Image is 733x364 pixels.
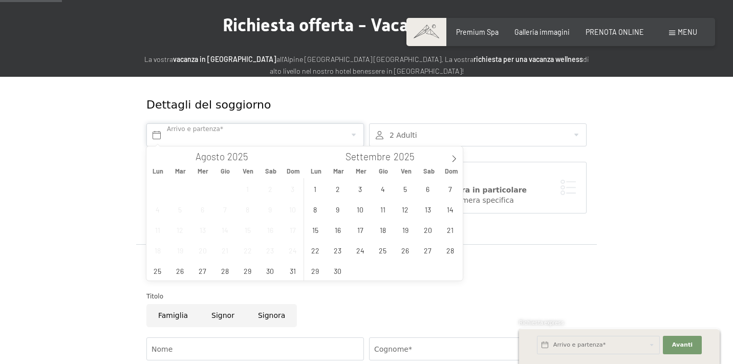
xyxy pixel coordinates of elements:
[350,168,372,175] span: Mer
[260,261,280,281] span: Agosto 30, 2025
[146,97,512,113] div: Dettagli del soggiorno
[215,220,235,240] span: Agosto 14, 2025
[215,240,235,260] span: Agosto 21, 2025
[663,336,702,354] button: Avanti
[328,199,348,219] span: Settembre 9, 2025
[373,240,393,260] span: Settembre 25, 2025
[328,179,348,199] span: Settembre 2, 2025
[283,240,303,260] span: Agosto 24, 2025
[215,261,235,281] span: Agosto 28, 2025
[395,240,415,260] span: Settembre 26, 2025
[440,220,460,240] span: Settembre 21, 2025
[418,168,440,175] span: Sab
[191,168,214,175] span: Mer
[169,168,191,175] span: Mar
[237,168,260,175] span: Ven
[305,168,327,175] span: Lun
[238,199,257,219] span: Agosto 8, 2025
[170,240,190,260] span: Agosto 19, 2025
[192,220,212,240] span: Agosto 13, 2025
[328,240,348,260] span: Settembre 23, 2025
[282,168,305,175] span: Dom
[519,319,564,326] span: Richiesta express
[456,28,499,36] a: Premium Spa
[146,168,169,175] span: Lun
[373,179,393,199] span: Settembre 4, 2025
[350,179,370,199] span: Settembre 3, 2025
[418,179,438,199] span: Settembre 6, 2025
[238,179,257,199] span: Agosto 1, 2025
[440,240,460,260] span: Settembre 28, 2025
[395,220,415,240] span: Settembre 19, 2025
[225,151,258,162] input: Year
[173,55,276,63] strong: vacanza in [GEOGRAPHIC_DATA]
[418,199,438,219] span: Settembre 13, 2025
[170,199,190,219] span: Agosto 5, 2025
[305,220,325,240] span: Settembre 15, 2025
[395,179,415,199] span: Settembre 5, 2025
[283,220,303,240] span: Agosto 17, 2025
[223,14,511,35] span: Richiesta offerta - Vacanze da sogno
[514,28,570,36] a: Galleria immagini
[260,240,280,260] span: Agosto 23, 2025
[418,220,438,240] span: Settembre 20, 2025
[147,261,167,281] span: Agosto 25, 2025
[192,261,212,281] span: Agosto 27, 2025
[260,179,280,199] span: Agosto 2, 2025
[305,179,325,199] span: Settembre 1, 2025
[141,54,592,77] p: La vostra all'Alpine [GEOGRAPHIC_DATA] [GEOGRAPHIC_DATA]. La vostra di alto livello nel nostro ho...
[214,168,236,175] span: Gio
[215,199,235,219] span: Agosto 7, 2025
[395,199,415,219] span: Settembre 12, 2025
[391,151,424,162] input: Year
[473,55,583,63] strong: richiesta per una vacanza wellness
[283,199,303,219] span: Agosto 10, 2025
[238,261,257,281] span: Agosto 29, 2025
[440,168,463,175] span: Dom
[192,240,212,260] span: Agosto 20, 2025
[260,220,280,240] span: Agosto 16, 2025
[170,220,190,240] span: Agosto 12, 2025
[380,196,576,206] div: Vorrei scegliere una camera specifica
[418,240,438,260] span: Settembre 27, 2025
[373,199,393,219] span: Settembre 11, 2025
[238,240,257,260] span: Agosto 22, 2025
[350,199,370,219] span: Settembre 10, 2025
[350,240,370,260] span: Settembre 24, 2025
[192,199,212,219] span: Agosto 6, 2025
[372,168,395,175] span: Gio
[346,152,391,162] span: Settembre
[147,220,167,240] span: Agosto 11, 2025
[395,168,418,175] span: Ven
[196,152,225,162] span: Agosto
[147,199,167,219] span: Agosto 4, 2025
[260,199,280,219] span: Agosto 9, 2025
[672,341,693,349] span: Avanti
[147,240,167,260] span: Agosto 18, 2025
[373,220,393,240] span: Settembre 18, 2025
[440,199,460,219] span: Settembre 14, 2025
[328,261,348,281] span: Settembre 30, 2025
[586,28,644,36] a: PRENOTA ONLINE
[305,240,325,260] span: Settembre 22, 2025
[305,199,325,219] span: Settembre 8, 2025
[440,179,460,199] span: Settembre 7, 2025
[350,220,370,240] span: Settembre 17, 2025
[238,220,257,240] span: Agosto 15, 2025
[146,291,587,302] div: Titolo
[170,261,190,281] span: Agosto 26, 2025
[380,185,576,196] div: Prenotare una camera in particolare
[328,220,348,240] span: Settembre 16, 2025
[305,261,325,281] span: Settembre 29, 2025
[260,168,282,175] span: Sab
[283,179,303,199] span: Agosto 3, 2025
[678,28,697,36] span: Menu
[283,261,303,281] span: Agosto 31, 2025
[327,168,350,175] span: Mar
